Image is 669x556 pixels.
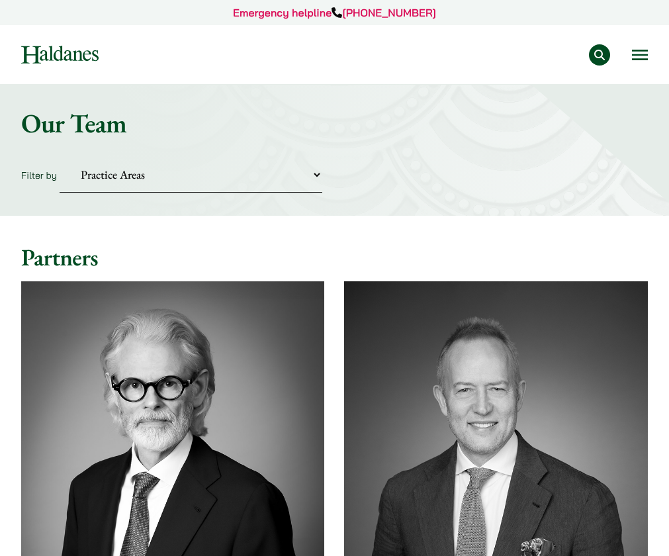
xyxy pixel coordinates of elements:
[233,6,436,19] a: Emergency helpline[PHONE_NUMBER]
[21,244,648,272] h2: Partners
[21,169,57,181] label: Filter by
[589,44,610,66] button: Search
[21,107,648,139] h1: Our Team
[632,50,648,60] button: Open menu
[21,46,99,64] img: Logo of Haldanes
